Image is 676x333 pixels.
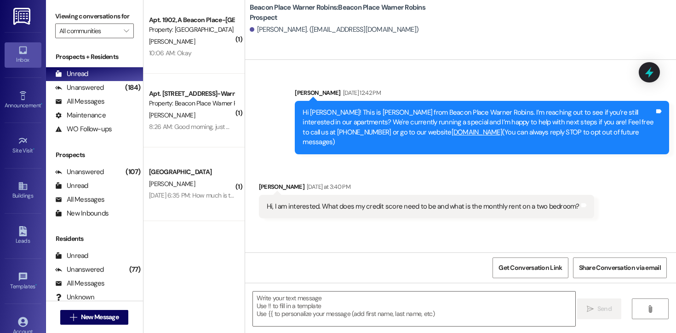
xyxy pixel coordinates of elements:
[46,52,143,62] div: Prospects + Residents
[149,37,195,46] span: [PERSON_NAME]
[149,180,195,188] span: [PERSON_NAME]
[55,83,104,93] div: Unanswered
[5,178,41,203] a: Buildings
[55,111,106,120] div: Maintenance
[250,3,434,23] b: Beacon Place Warner Robins: Beacon Place Warner Robins Prospect
[46,234,143,244] div: Residents
[149,167,234,177] div: [GEOGRAPHIC_DATA]
[587,305,594,313] i: 
[647,305,653,313] i: 
[149,15,234,25] div: Apt. 1902, A Beacon Place-[GEOGRAPHIC_DATA]
[124,27,129,35] i: 
[60,310,128,325] button: New Message
[13,8,32,25] img: ResiDesk Logo
[55,97,104,106] div: All Messages
[55,181,88,191] div: Unread
[5,133,41,158] a: Site Visit •
[5,42,41,67] a: Inbox
[70,314,77,321] i: 
[55,195,104,204] div: All Messages
[41,101,42,107] span: •
[267,202,579,211] div: Hi, I am interested. What does my credit score need to be and what is the monthly rent on a two b...
[149,49,191,57] div: 10:06 AM: Okay
[55,292,94,302] div: Unknown
[35,282,37,288] span: •
[55,209,109,218] div: New Inbounds
[149,25,234,35] div: Property: [GEOGRAPHIC_DATA] [GEOGRAPHIC_DATA]
[33,146,34,152] span: •
[55,167,104,177] div: Unanswered
[5,269,41,294] a: Templates •
[577,298,622,319] button: Send
[149,191,255,199] div: [DATE] 6:35 PM: How much is the lease?
[573,257,667,278] button: Share Conversation via email
[127,263,143,277] div: (77)
[123,165,143,179] div: (107)
[81,312,119,322] span: New Message
[597,304,612,314] span: Send
[341,88,381,98] div: [DATE] 12:42 PM
[55,279,104,288] div: All Messages
[55,251,88,261] div: Unread
[55,69,88,79] div: Unread
[304,182,350,192] div: [DATE] at 3:40 PM
[295,88,669,101] div: [PERSON_NAME]
[55,9,134,23] label: Viewing conversations for
[46,150,143,160] div: Prospects
[303,108,654,147] div: Hi [PERSON_NAME]! This is [PERSON_NAME] from Beacon Place Warner Robins. I’m reaching out to see ...
[579,263,661,273] span: Share Conversation via email
[55,265,104,275] div: Unanswered
[59,23,119,38] input: All communities
[5,223,41,248] a: Leads
[55,124,112,134] div: WO Follow-ups
[149,123,451,131] div: 8:26 AM: Good morning, just wanted to let you know I will be up [DATE] to pay rent! I apologize f...
[259,182,594,195] div: [PERSON_NAME]
[149,89,234,99] div: Apt. [STREET_ADDRESS]-Warner Robins, LLC
[149,111,195,119] span: [PERSON_NAME]
[123,81,143,95] div: (184)
[452,128,502,137] a: [DOMAIN_NAME]
[498,263,562,273] span: Get Conversation Link
[149,99,234,108] div: Property: Beacon Place Warner Robins
[250,25,419,35] div: [PERSON_NAME]. ([EMAIL_ADDRESS][DOMAIN_NAME])
[493,257,568,278] button: Get Conversation Link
